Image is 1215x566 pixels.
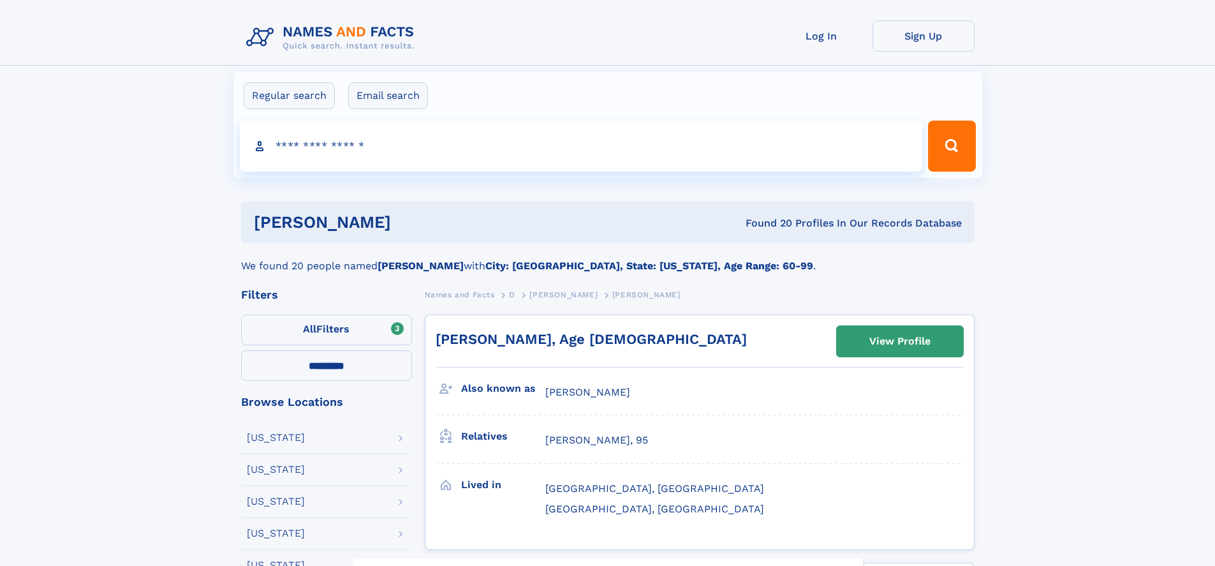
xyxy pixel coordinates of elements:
[303,323,316,335] span: All
[241,20,425,55] img: Logo Names and Facts
[247,465,305,475] div: [US_STATE]
[241,243,975,274] div: We found 20 people named with .
[425,287,495,302] a: Names and Facts
[461,378,545,399] h3: Also known as
[529,290,598,299] span: [PERSON_NAME]
[568,216,962,230] div: Found 20 Profiles In Our Records Database
[529,287,598,302] a: [PERSON_NAME]
[247,433,305,443] div: [US_STATE]
[545,482,764,495] span: [GEOGRAPHIC_DATA], [GEOGRAPHIC_DATA]
[378,260,464,272] b: [PERSON_NAME]
[509,290,515,299] span: D
[240,121,923,172] input: search input
[509,287,515,302] a: D
[837,326,963,357] a: View Profile
[612,290,681,299] span: [PERSON_NAME]
[928,121,975,172] button: Search Button
[241,396,412,408] div: Browse Locations
[244,82,335,109] label: Regular search
[254,214,568,230] h1: [PERSON_NAME]
[461,474,545,496] h3: Lived in
[247,496,305,507] div: [US_STATE]
[241,315,412,345] label: Filters
[461,426,545,447] h3: Relatives
[348,82,428,109] label: Email search
[545,433,648,447] a: [PERSON_NAME], 95
[873,20,975,52] a: Sign Up
[247,528,305,539] div: [US_STATE]
[436,331,747,347] a: [PERSON_NAME], Age [DEMOGRAPHIC_DATA]
[770,20,873,52] a: Log In
[485,260,813,272] b: City: [GEOGRAPHIC_DATA], State: [US_STATE], Age Range: 60-99
[869,327,931,356] div: View Profile
[545,503,764,515] span: [GEOGRAPHIC_DATA], [GEOGRAPHIC_DATA]
[545,386,630,398] span: [PERSON_NAME]
[241,289,412,301] div: Filters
